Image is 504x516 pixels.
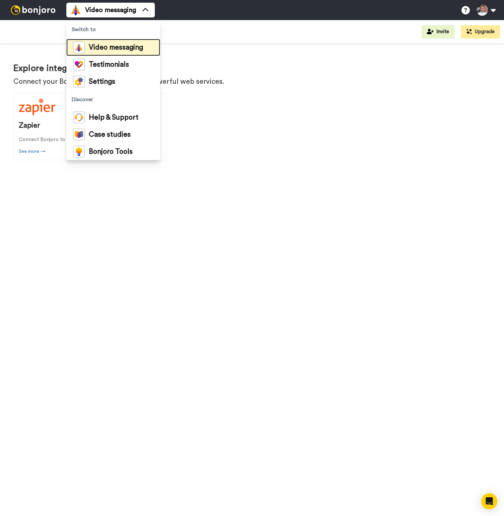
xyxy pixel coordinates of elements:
[89,61,129,68] span: Testimonials
[66,39,160,56] a: Video messaging
[422,25,454,39] button: Invite
[8,5,58,15] img: bj-logo-header-white.svg
[66,143,160,160] a: Bonjoro Tools
[461,25,500,39] button: Upgrade
[73,76,85,87] img: settings-colored.svg
[89,131,131,138] span: Case studies
[73,42,85,53] img: vm-color.svg
[89,78,115,85] span: Settings
[66,126,160,143] a: Case studies
[89,148,133,155] span: Bonjoro Tools
[89,114,138,121] span: Help & Support
[66,90,160,109] span: Discover
[73,59,85,70] img: tm-color.svg
[481,493,497,509] div: Open Intercom Messenger
[19,120,161,131] div: Zapier
[89,44,143,51] span: Video messaging
[66,20,160,39] span: Switch to
[73,146,85,157] img: bj-tools-colored.svg
[70,5,81,15] img: vm-color.svg
[73,112,85,123] img: help-and-support-colored.svg
[19,148,161,155] a: See more →
[19,136,161,143] div: Connect Bonjoro to over 750 apps with Zapier.
[66,56,160,73] a: Testimonials
[66,73,160,90] a: Settings
[13,77,491,86] p: Connect your Bonjoro account with other powerful web services.
[66,109,160,126] a: Help & Support
[85,5,136,15] span: Video messaging
[73,129,85,140] img: case-study-colored.svg
[13,64,491,73] h1: Explore integrations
